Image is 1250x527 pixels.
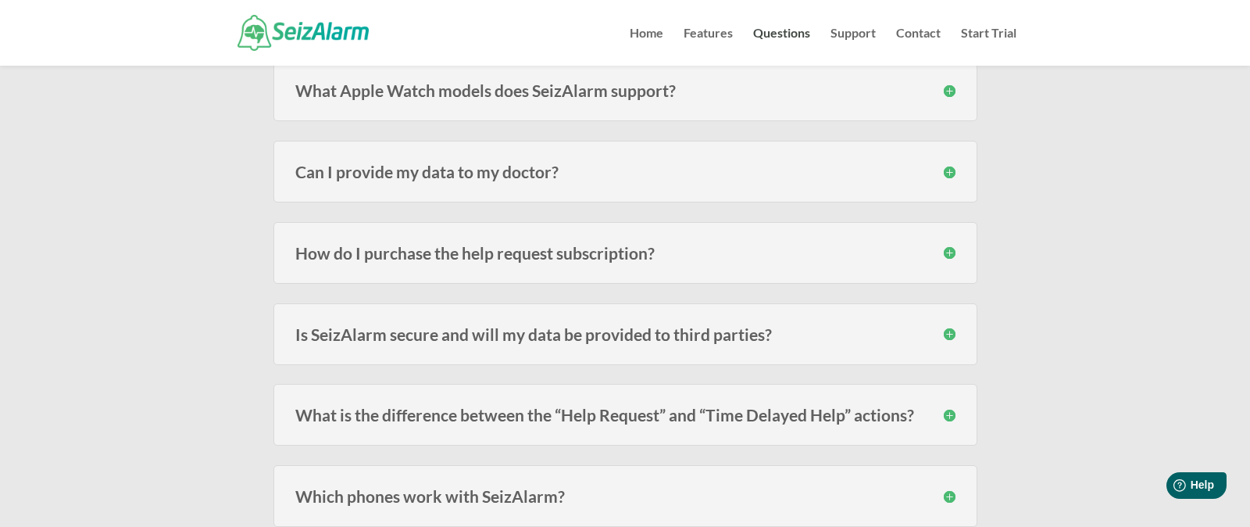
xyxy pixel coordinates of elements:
h3: Can I provide my data to my doctor? [295,163,955,180]
h3: Which phones work with SeizAlarm? [295,488,955,504]
h3: Is SeizAlarm secure and will my data be provided to third parties? [295,326,955,342]
iframe: Help widget launcher [1111,466,1233,510]
h3: What Apple Watch models does SeizAlarm support? [295,82,955,99]
a: Support [830,27,876,66]
a: Home [630,27,663,66]
a: Contact [896,27,941,66]
h3: How do I purchase the help request subscription? [295,245,955,261]
a: Start Trial [961,27,1016,66]
img: SeizAlarm [237,15,370,50]
h3: What is the difference between the “Help Request” and “Time Delayed Help” actions? [295,407,955,423]
a: Questions [753,27,810,66]
a: Features [684,27,733,66]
